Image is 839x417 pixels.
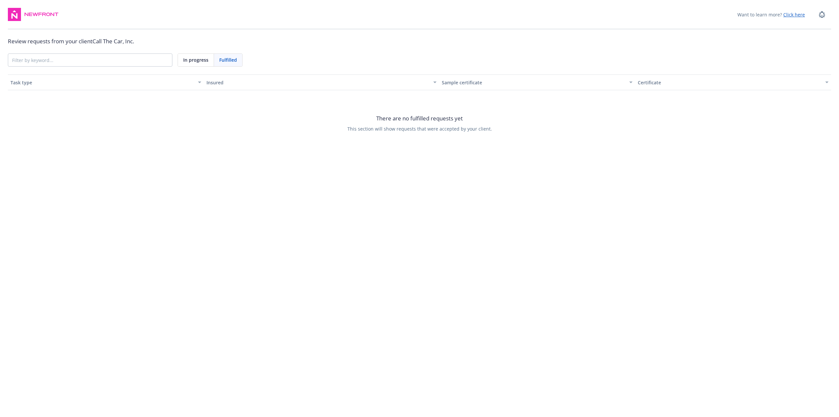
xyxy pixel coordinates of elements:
span: Want to learn more? [737,11,805,18]
button: Insured [204,74,439,90]
div: Sample certificate [442,79,625,86]
button: Sample certificate [439,74,635,90]
span: In progress [183,56,208,63]
span: This section will show requests that were accepted by your client. [347,125,492,132]
img: Newfront Logo [24,11,59,18]
img: navigator-logo.svg [8,8,21,21]
input: Filter by keyword... [8,54,172,66]
div: Insured [206,79,429,86]
button: Certificate [635,74,831,90]
span: Fulfilled [219,56,237,63]
div: Task type [10,79,194,86]
div: Review requests from your client Call The Car, Inc. [8,37,831,46]
button: Task type [8,74,204,90]
a: Click here [783,11,805,18]
div: Certificate [638,79,821,86]
span: There are no fulfilled requests yet [376,114,463,123]
a: Report a Bug [815,8,829,21]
